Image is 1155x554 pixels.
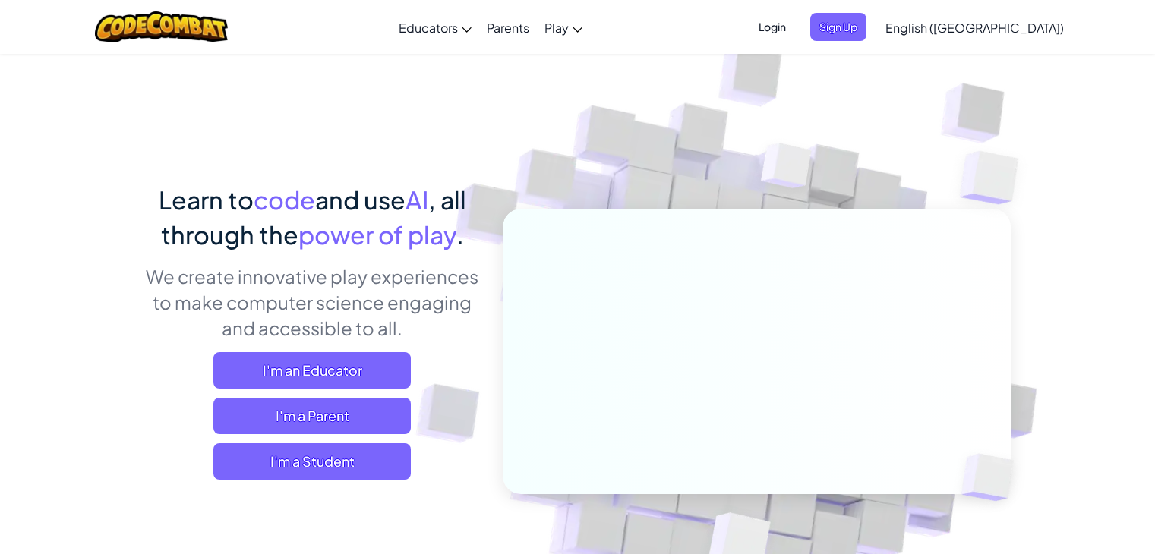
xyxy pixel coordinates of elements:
[298,219,456,250] span: power of play
[456,219,464,250] span: .
[315,184,406,215] span: and use
[810,13,866,41] button: Sign Up
[929,114,1061,242] img: Overlap cubes
[749,13,795,41] button: Login
[885,20,1064,36] span: English ([GEOGRAPHIC_DATA])
[878,7,1071,48] a: English ([GEOGRAPHIC_DATA])
[479,7,537,48] a: Parents
[406,184,428,215] span: AI
[213,352,411,389] a: I'm an Educator
[254,184,315,215] span: code
[213,443,411,480] button: I'm a Student
[537,7,590,48] a: Play
[732,113,841,226] img: Overlap cubes
[391,7,479,48] a: Educators
[399,20,458,36] span: Educators
[936,422,1049,533] img: Overlap cubes
[544,20,569,36] span: Play
[213,398,411,434] a: I'm a Parent
[159,184,254,215] span: Learn to
[95,11,228,42] img: CodeCombat logo
[145,263,480,341] p: We create innovative play experiences to make computer science engaging and accessible to all.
